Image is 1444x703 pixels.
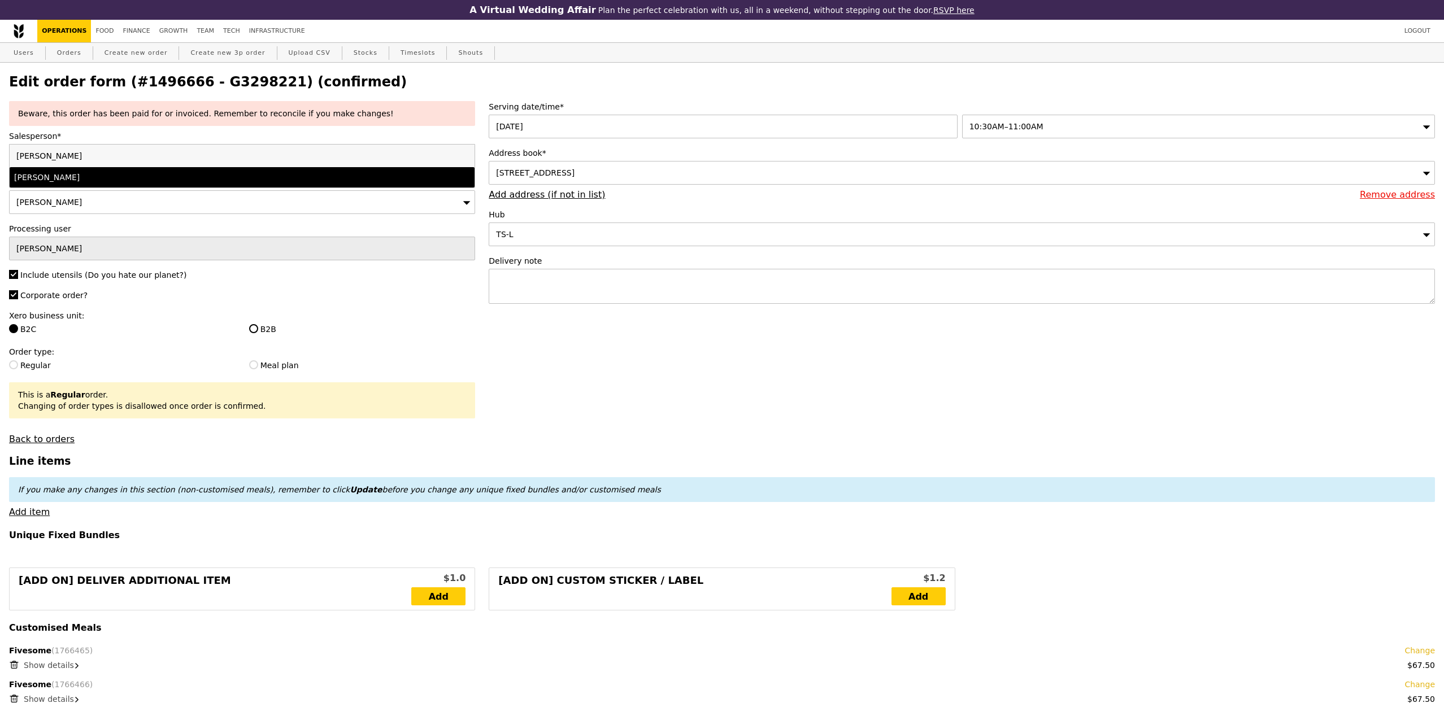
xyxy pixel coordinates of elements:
[489,115,957,138] input: Serving date
[498,573,891,605] div: [Add on] Custom Sticker / Label
[245,20,310,42] a: Infrastructure
[24,661,74,670] span: Show details
[91,20,118,42] a: Food
[496,168,575,177] span: [STREET_ADDRESS]
[53,43,86,63] a: Orders
[396,43,440,63] a: Timeslots
[397,5,1047,15] div: Plan the perfect celebration with us, all in a weekend, without stepping out the door.
[9,360,236,371] label: Regular
[349,43,382,63] a: Stocks
[9,310,475,321] label: Xero business unit:
[969,122,1043,131] span: 10:30AM–11:00AM
[411,571,466,585] div: $1.0
[18,108,466,119] div: Beware, this order has been paid for or invoiced. Remember to reconcile if you make changes!
[9,324,236,335] label: B2C
[284,43,335,63] a: Upload CSV
[411,587,466,605] a: Add
[454,43,488,63] a: Shouts
[20,291,88,300] span: Corporate order?
[496,230,513,239] span: TS-L
[1404,645,1435,656] a: Change
[489,101,1435,112] label: Serving date/time*
[249,360,476,371] label: Meal plan
[9,43,38,63] a: Users
[891,587,946,605] a: Add
[489,147,1435,159] label: Address book*
[186,43,269,63] a: Create new 3p order
[489,189,605,200] a: Add address (if not in list)
[100,43,172,63] a: Create new order
[19,573,411,605] div: [Add on] Deliver Additional Item
[9,645,1435,656] div: Fivesome
[9,130,475,142] label: Salesperson*
[1404,679,1435,690] a: Change
[9,455,1435,467] h3: Line items
[192,20,219,42] a: Team
[9,324,18,333] input: B2C
[249,360,258,369] input: Meal plan
[933,6,975,15] a: RSVP here
[119,20,155,42] a: Finance
[9,346,475,357] label: Order type:
[249,324,476,335] label: B2B
[20,270,186,280] span: Include utensils (Do you hate our planet?)
[489,255,1435,267] label: Delivery note
[51,680,93,689] span: (1766466)
[14,24,24,38] img: Grain logo
[1360,189,1435,200] a: Remove address
[9,223,475,234] label: Processing user
[350,485,382,494] b: Update
[9,622,1435,633] h4: Customised Meals
[489,209,1435,220] label: Hub
[18,389,466,412] div: This is a order. Changing of order types is disallowed once order is confirmed.
[9,74,1435,90] h2: Edit order form (#1496666 - G3298221) (confirmed)
[18,485,661,494] em: If you make any changes in this section (non-customised meals), remember to click before you chan...
[9,270,18,279] input: Include utensils (Do you hate our planet?)
[9,290,18,299] input: Corporate order?
[249,324,258,333] input: B2B
[9,360,18,369] input: Regular
[9,506,50,517] a: Add item
[16,198,82,207] span: [PERSON_NAME]
[37,20,91,42] a: Operations
[9,434,75,444] a: Back to orders
[891,571,946,585] div: $1.2
[1407,660,1435,671] div: $67.50
[155,20,193,42] a: Growth
[14,172,356,183] div: [PERSON_NAME]
[219,20,245,42] a: Tech
[9,679,1435,690] div: Fivesome
[9,530,1435,540] h4: Unique Fixed Bundles
[51,646,93,655] span: (1766465)
[1400,20,1435,42] a: Logout
[50,390,85,399] b: Regular
[469,5,595,15] h3: A Virtual Wedding Affair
